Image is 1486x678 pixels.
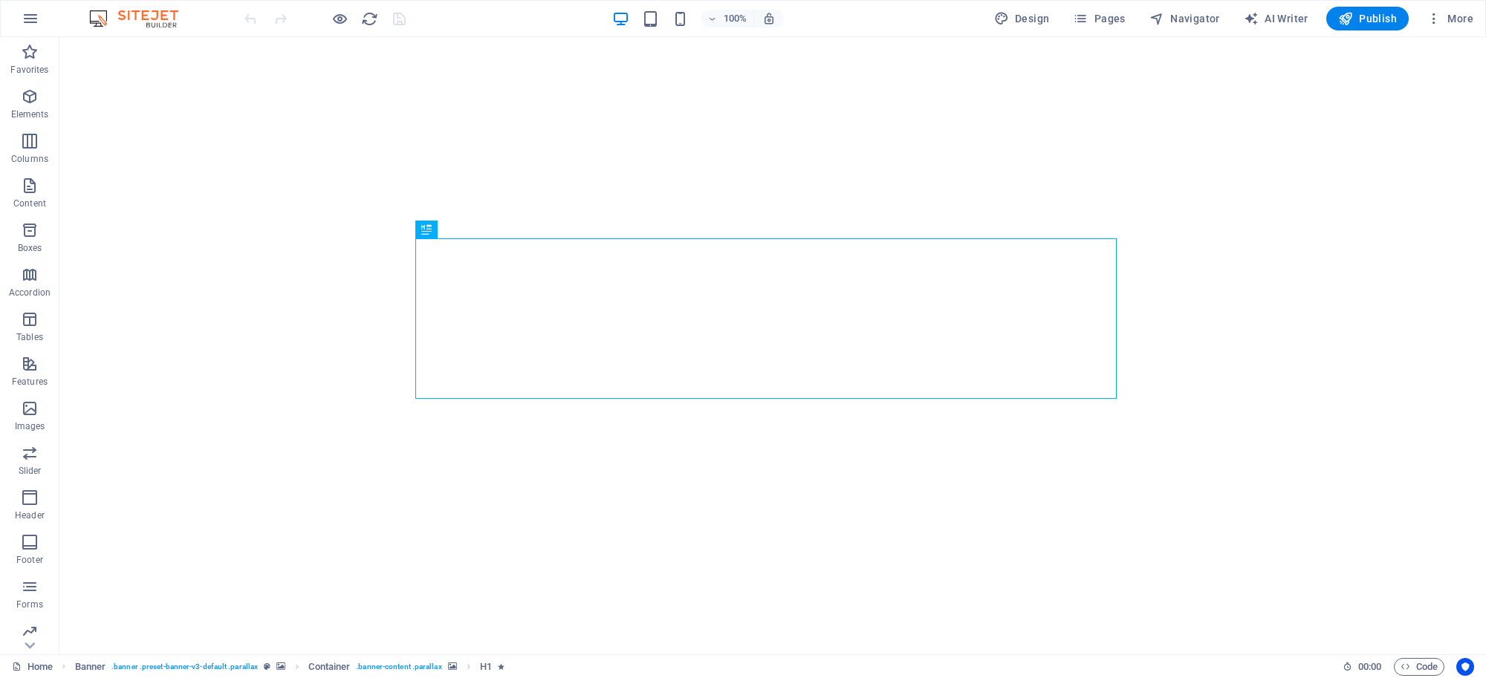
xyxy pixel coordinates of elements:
[1326,7,1409,30] button: Publish
[1394,658,1444,676] button: Code
[111,658,258,676] span: . banner .preset-banner-v3-default .parallax
[994,11,1050,26] span: Design
[361,10,378,27] i: Reload page
[16,599,43,610] p: Forms
[498,662,504,671] i: Element contains an animation
[11,108,49,120] p: Elements
[75,658,505,676] nav: breadcrumb
[1338,11,1397,26] span: Publish
[1067,7,1131,30] button: Pages
[12,658,53,676] a: Click to cancel selection. Double-click to open Pages
[1149,11,1220,26] span: Navigator
[1427,11,1473,26] span: More
[16,554,43,566] p: Footer
[10,64,48,76] p: Favorites
[1358,658,1381,676] span: 00 00
[331,10,348,27] button: Click here to leave preview mode and continue editing
[988,7,1056,30] div: Design (Ctrl+Alt+Y)
[75,658,106,676] span: Click to select. Double-click to edit
[18,242,42,254] p: Boxes
[1421,7,1479,30] button: More
[85,10,197,27] img: Editor Logo
[308,658,350,676] span: Click to select. Double-click to edit
[1369,661,1371,672] span: :
[448,662,457,671] i: This element contains a background
[19,465,42,477] p: Slider
[13,198,46,209] p: Content
[1238,7,1314,30] button: AI Writer
[1401,658,1438,676] span: Code
[11,153,48,165] p: Columns
[9,287,51,299] p: Accordion
[988,7,1056,30] button: Design
[762,12,776,25] i: On resize automatically adjust zoom level to fit chosen device.
[724,10,747,27] h6: 100%
[1073,11,1125,26] span: Pages
[701,10,754,27] button: 100%
[12,376,48,388] p: Features
[264,662,270,671] i: This element is a customizable preset
[1343,658,1382,676] h6: Session time
[1143,7,1226,30] button: Navigator
[360,10,378,27] button: reload
[15,420,45,432] p: Images
[276,662,285,671] i: This element contains a background
[356,658,441,676] span: . banner-content .parallax
[1456,658,1474,676] button: Usercentrics
[1244,11,1308,26] span: AI Writer
[16,331,43,343] p: Tables
[15,509,45,521] p: Header
[480,658,492,676] span: Click to select. Double-click to edit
